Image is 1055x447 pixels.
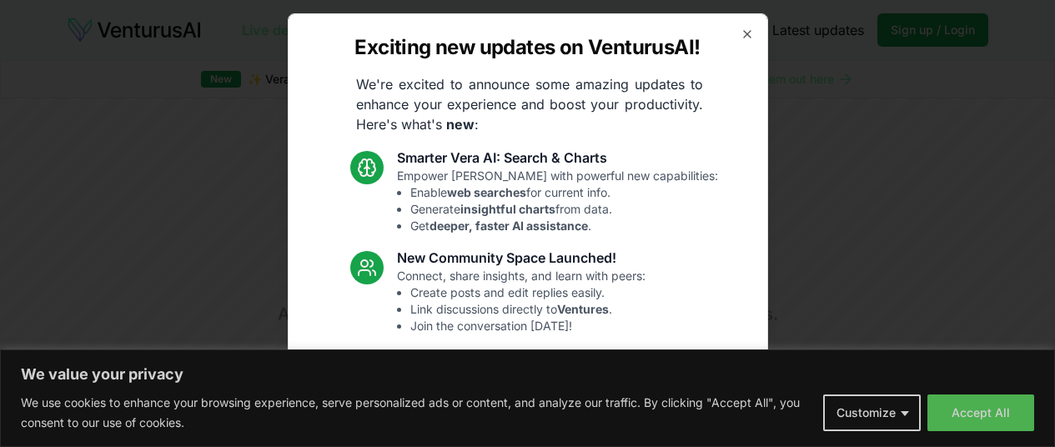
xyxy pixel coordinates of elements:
li: Enable for current info. [410,184,718,201]
li: Link discussions directly to . [410,301,646,318]
strong: latest industry news [450,402,566,416]
li: Generate from data. [410,201,718,218]
h2: Exciting new updates on VenturusAI! [354,34,700,61]
strong: web searches [447,185,526,199]
p: Empower [PERSON_NAME] with powerful new capabilities: [397,168,718,234]
strong: Ventures [557,302,609,316]
h3: Smarter Vera AI: Search & Charts [397,148,718,168]
strong: deeper, faster AI assistance [430,218,588,233]
strong: trending relevant social [431,419,566,433]
li: Join the conversation [DATE]! [410,318,646,334]
h3: New Community Space Launched! [397,248,646,268]
strong: insightful charts [460,202,555,216]
li: See topics. [410,418,666,434]
p: We're excited to announce some amazing updates to enhance your experience and boost your producti... [343,74,716,134]
p: Enjoy a more streamlined, connected experience: [397,368,666,434]
p: Connect, share insights, and learn with peers: [397,268,646,334]
li: Access articles. [410,401,666,418]
li: Get . [410,218,718,234]
strong: new [446,116,475,133]
strong: introductions [531,385,610,399]
h3: Dashboard Latest News & Socials [397,348,666,368]
li: Create posts and edit replies easily. [410,284,646,301]
li: Standardized analysis . [410,384,666,401]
